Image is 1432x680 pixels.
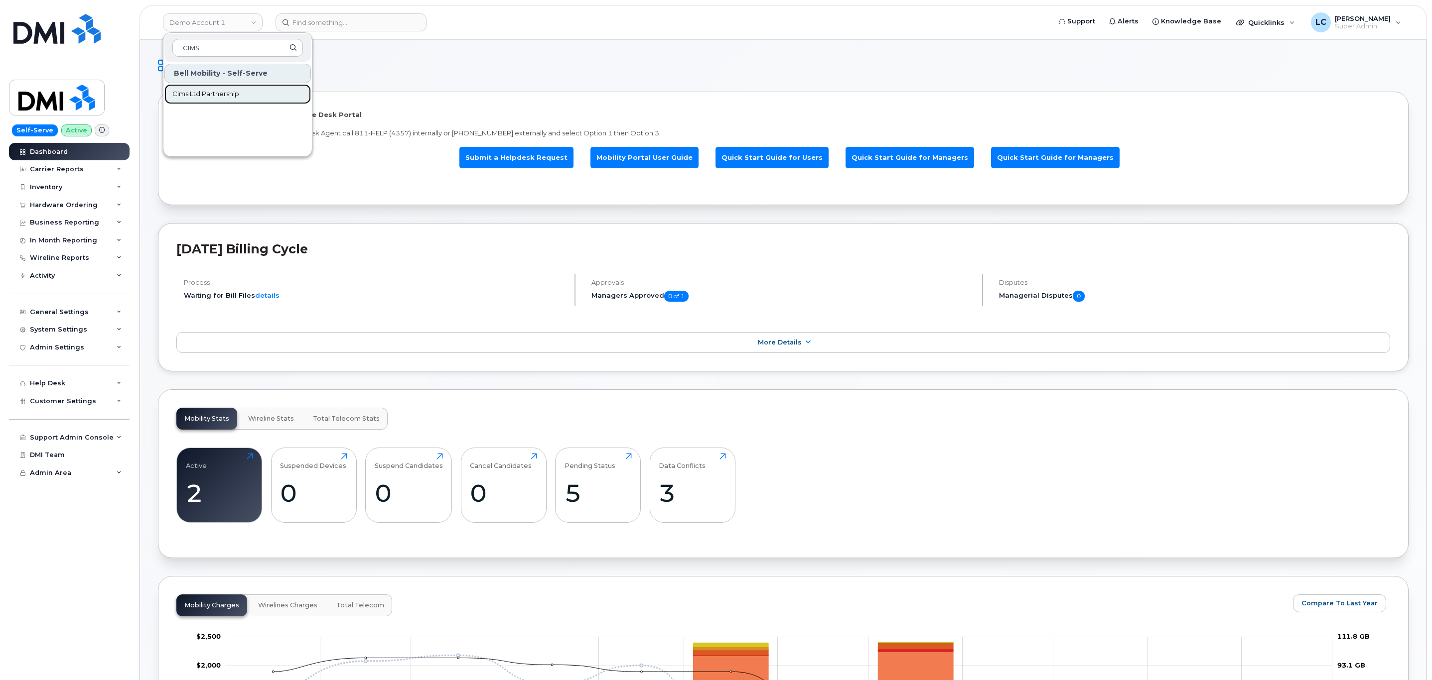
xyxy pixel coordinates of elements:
tspan: $2,000 [196,661,221,669]
a: Quick Start Guide for Users [716,147,829,168]
tspan: $2,500 [196,633,221,641]
div: Suspend Candidates [375,453,443,469]
a: Active2 [186,453,253,517]
a: Cancel Candidates0 [470,453,537,517]
h2: [DATE] Billing Cycle [176,241,1390,256]
span: Total Telecom Stats [313,415,380,423]
a: Submit a Helpdesk Request [459,147,573,168]
a: Suspended Devices0 [280,453,347,517]
h4: Disputes [999,279,1390,286]
span: Total Telecom [336,601,384,609]
span: More Details [758,339,802,346]
tspan: 93.1 GB [1337,661,1365,669]
a: Quick Start Guide for Managers [991,147,1120,168]
div: Pending Status [565,453,615,469]
button: Compare To Last Year [1293,594,1386,612]
a: Data Conflicts3 [659,453,726,517]
span: 0 [1073,291,1085,302]
div: 0 [470,478,537,508]
g: $0 [196,633,221,641]
div: 3 [659,478,726,508]
div: Suspended Devices [280,453,346,469]
span: Cims Ltd Partnership [172,89,239,99]
a: Cims Ltd Partnership [164,84,311,104]
h4: Process [184,279,566,286]
div: 2 [186,478,253,508]
a: Suspend Candidates0 [375,453,443,517]
p: To speak with a Mobile Device Service Desk Agent call 811-HELP (4357) internally or [PHONE_NUMBER... [176,128,1390,138]
div: 0 [280,478,347,508]
div: 0 [375,478,443,508]
span: Wirelines Charges [258,601,317,609]
div: 5 [565,478,632,508]
p: Welcome to the Mobile Device Service Desk Portal [176,110,1390,119]
li: Waiting for Bill Files [184,291,566,300]
div: Active [186,453,207,469]
a: details [255,291,280,299]
h5: Managers Approved [591,291,974,302]
span: 0 of 1 [664,291,689,302]
input: Search [172,39,303,57]
div: Bell Mobility - Self-Serve [164,64,311,83]
div: Cancel Candidates [470,453,532,469]
a: Quick Start Guide for Managers [846,147,974,168]
span: Wireline Stats [248,415,294,423]
div: Data Conflicts [659,453,706,469]
h5: Managerial Disputes [999,291,1390,302]
span: Compare To Last Year [1301,598,1378,608]
a: Pending Status5 [565,453,632,517]
tspan: 111.8 GB [1337,633,1370,641]
h4: Approvals [591,279,974,286]
g: $0 [196,661,221,669]
a: Mobility Portal User Guide [590,147,699,168]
